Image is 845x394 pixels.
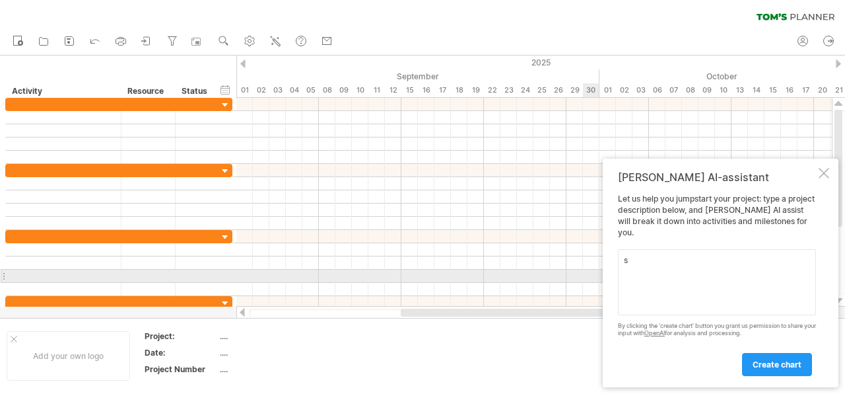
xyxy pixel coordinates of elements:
div: Wednesday, 15 October 2025 [764,83,781,97]
div: Tuesday, 16 September 2025 [418,83,434,97]
div: Wednesday, 17 September 2025 [434,83,451,97]
div: Tuesday, 9 September 2025 [335,83,352,97]
div: Monday, 1 September 2025 [236,83,253,97]
div: Friday, 17 October 2025 [797,83,814,97]
div: Monday, 29 September 2025 [566,83,583,97]
div: Friday, 3 October 2025 [632,83,649,97]
div: Wednesday, 24 September 2025 [517,83,533,97]
div: Friday, 5 September 2025 [302,83,319,97]
div: Tuesday, 2 September 2025 [253,83,269,97]
div: Friday, 26 September 2025 [550,83,566,97]
div: Monday, 20 October 2025 [814,83,830,97]
div: Monday, 22 September 2025 [484,83,500,97]
div: Tuesday, 23 September 2025 [500,83,517,97]
div: Tuesday, 30 September 2025 [583,83,599,97]
div: Resource [127,85,168,98]
div: Tuesday, 14 October 2025 [748,83,764,97]
div: Thursday, 18 September 2025 [451,83,467,97]
div: Monday, 13 October 2025 [731,83,748,97]
div: Project Number [145,364,217,375]
div: Project: [145,331,217,342]
div: Status [182,85,211,98]
div: [PERSON_NAME] AI-assistant [618,171,816,184]
span: create chart [753,360,801,370]
div: Thursday, 11 September 2025 [368,83,385,97]
div: Wednesday, 1 October 2025 [599,83,616,97]
div: Let us help you jumpstart your project: type a project description below, and [PERSON_NAME] AI as... [618,194,816,375]
div: .... [220,347,331,358]
div: Date: [145,347,217,358]
div: Activity [12,85,114,98]
div: Monday, 8 September 2025 [319,83,335,97]
div: Friday, 10 October 2025 [715,83,731,97]
div: Add your own logo [7,331,130,381]
div: Thursday, 2 October 2025 [616,83,632,97]
div: .... [220,364,331,375]
div: Friday, 19 September 2025 [467,83,484,97]
div: .... [220,331,331,342]
div: Friday, 12 September 2025 [385,83,401,97]
div: September 2025 [236,69,599,83]
a: create chart [742,353,812,376]
div: Monday, 15 September 2025 [401,83,418,97]
div: Thursday, 4 September 2025 [286,83,302,97]
div: Wednesday, 3 September 2025 [269,83,286,97]
a: OpenAI [644,329,665,336]
div: Thursday, 25 September 2025 [533,83,550,97]
div: By clicking the 'create chart' button you grant us permission to share your input with for analys... [618,323,816,337]
div: Monday, 6 October 2025 [649,83,665,97]
div: Tuesday, 7 October 2025 [665,83,682,97]
div: Thursday, 9 October 2025 [698,83,715,97]
div: Thursday, 16 October 2025 [781,83,797,97]
div: Wednesday, 8 October 2025 [682,83,698,97]
div: Wednesday, 10 September 2025 [352,83,368,97]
